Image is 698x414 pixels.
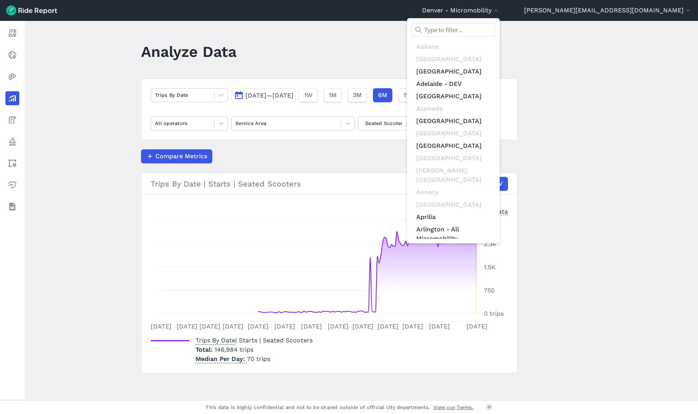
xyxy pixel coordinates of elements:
[412,198,495,211] div: [GEOGRAPHIC_DATA]
[412,65,495,78] a: [GEOGRAPHIC_DATA]
[412,53,495,65] div: [GEOGRAPHIC_DATA]
[412,223,495,245] a: Arlington - All Micromobility
[412,186,495,198] div: Annecy
[412,103,495,115] div: Alameda
[412,41,495,53] div: Abilene
[412,115,495,127] a: [GEOGRAPHIC_DATA]
[412,78,495,90] a: Adelaide - DEV
[412,140,495,152] a: [GEOGRAPHIC_DATA]
[412,90,495,103] a: [GEOGRAPHIC_DATA]
[412,211,495,223] a: Aprilia
[412,23,495,37] input: Type to filter...
[412,152,495,164] div: [GEOGRAPHIC_DATA]
[412,127,495,140] div: [GEOGRAPHIC_DATA]
[412,164,495,186] div: [PERSON_NAME][GEOGRAPHIC_DATA]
